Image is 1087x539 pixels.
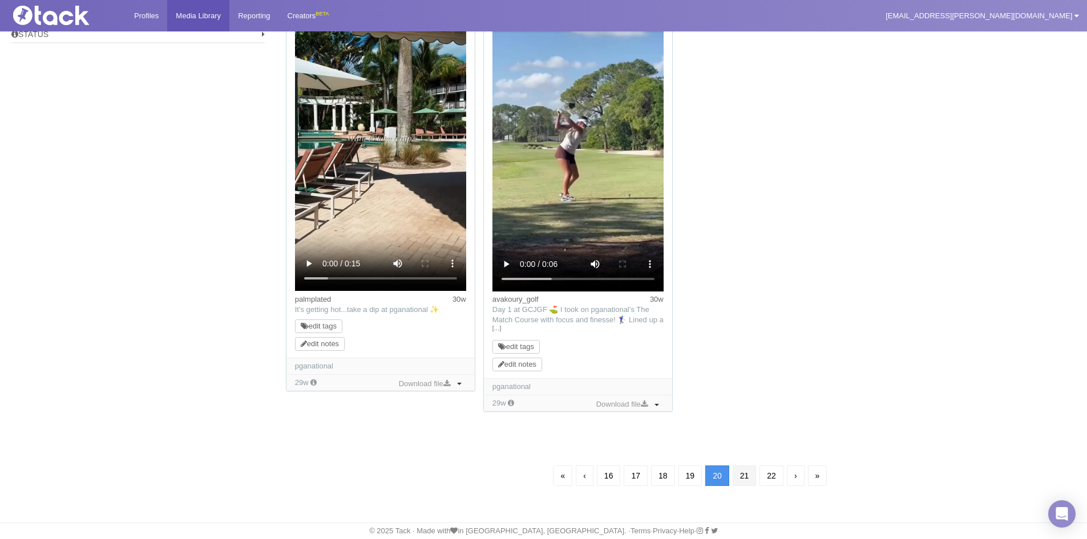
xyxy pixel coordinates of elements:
[295,305,439,314] span: It's getting hot...take a dip at pganational ✨
[295,295,332,303] a: palmplated
[650,294,664,305] time: Posted: 3/16/2025, 1:41:39 PM
[631,526,650,535] a: Terms
[295,361,466,371] div: pganational
[498,342,534,351] a: edit tags
[679,526,694,535] a: Help
[787,465,805,486] a: Next
[492,399,506,407] time: Added: 3/25/2025, 3:23:19 PM
[452,294,466,305] time: Posted: 3/15/2025, 7:44:10 PM
[1048,500,1076,528] div: Open Intercom Messenger
[295,378,309,387] time: Added: 3/25/2025, 4:08:53 PM
[651,465,675,486] a: 18
[492,323,664,334] a: […]
[593,398,650,411] a: Download file
[3,526,1084,536] div: © 2025 Tack · Made with in [GEOGRAPHIC_DATA], [GEOGRAPHIC_DATA]. · · · ·
[678,465,702,486] a: 19
[653,526,677,535] a: Privacy
[553,465,572,486] a: First
[492,305,664,355] span: Day 1 at GCJGF ⛳️ I took on pganational’s The Match Course with focus and finesse! 🏌️‍♀️ Lined up...
[808,465,827,486] a: Last
[733,465,757,486] a: 21
[705,465,729,486] a: 20
[316,8,329,20] div: BETA
[492,382,664,392] div: pganational
[597,465,621,486] a: 16
[11,30,265,43] h5: Status
[624,465,648,486] a: 17
[498,360,536,368] a: edit notes
[759,465,783,486] a: 22
[396,378,453,390] a: Download file
[9,6,123,25] img: Tack
[576,465,593,486] a: Previous
[492,295,539,303] a: avakoury_golf
[301,322,337,330] a: edit tags
[301,339,339,348] a: edit notes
